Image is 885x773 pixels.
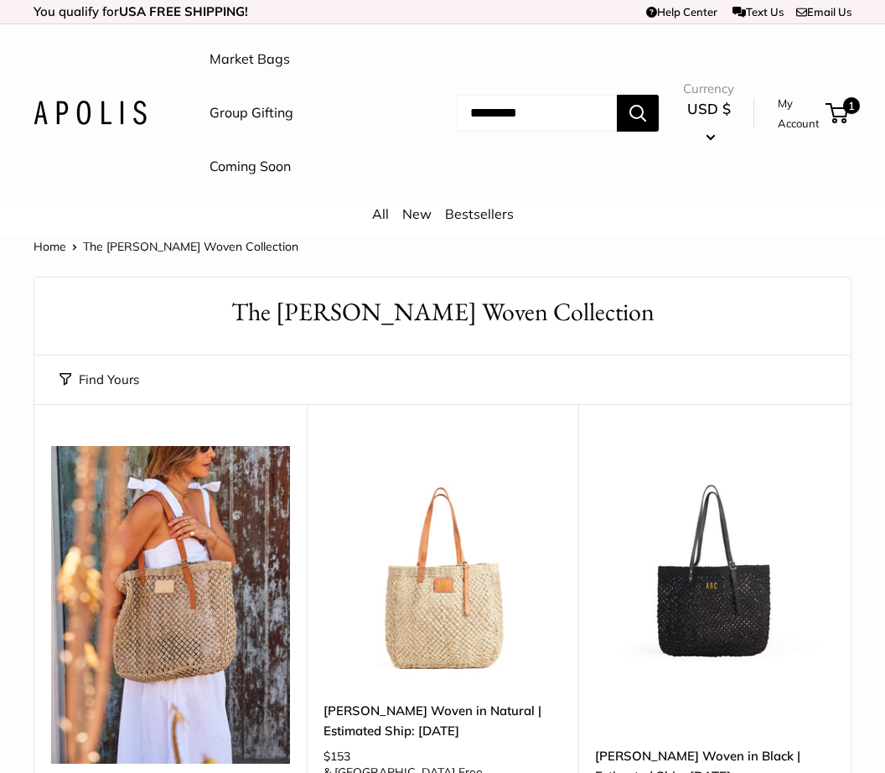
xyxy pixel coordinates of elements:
[323,749,350,764] span: $153
[687,100,731,117] span: USD $
[372,205,389,222] a: All
[210,47,290,72] a: Market Bags
[827,103,848,123] a: 1
[119,3,248,19] strong: USA FREE SHIPPING!
[402,205,432,222] a: New
[323,446,562,685] img: Mercado Woven in Natural | Estimated Ship: Oct. 19th
[796,5,851,18] a: Email Us
[323,446,562,685] a: Mercado Woven in Natural | Estimated Ship: Oct. 19thMercado Woven in Natural | Estimated Ship: Oc...
[60,294,825,330] h1: The [PERSON_NAME] Woven Collection
[210,154,291,179] a: Coming Soon
[34,101,147,125] img: Apolis
[617,95,659,132] button: Search
[34,236,298,257] nav: Breadcrumb
[778,93,820,134] a: My Account
[457,95,617,132] input: Search...
[843,97,860,114] span: 1
[34,239,66,254] a: Home
[323,701,562,740] a: [PERSON_NAME] Woven in Natural | Estimated Ship: [DATE]
[595,446,834,685] img: Mercado Woven in Black | Estimated Ship: Oct. 19th
[646,5,717,18] a: Help Center
[595,446,834,685] a: Mercado Woven in Black | Estimated Ship: Oct. 19thMercado Woven in Black | Estimated Ship: Oct. 19th
[60,368,139,392] button: Find Yours
[51,446,290,765] img: Mercado Woven — Handwoven from 100% golden jute by artisan women taking over 20 hours to craft.
[445,205,514,222] a: Bestsellers
[83,239,298,254] span: The [PERSON_NAME] Woven Collection
[210,101,293,126] a: Group Gifting
[732,5,784,18] a: Text Us
[683,96,734,149] button: USD $
[683,77,734,101] span: Currency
